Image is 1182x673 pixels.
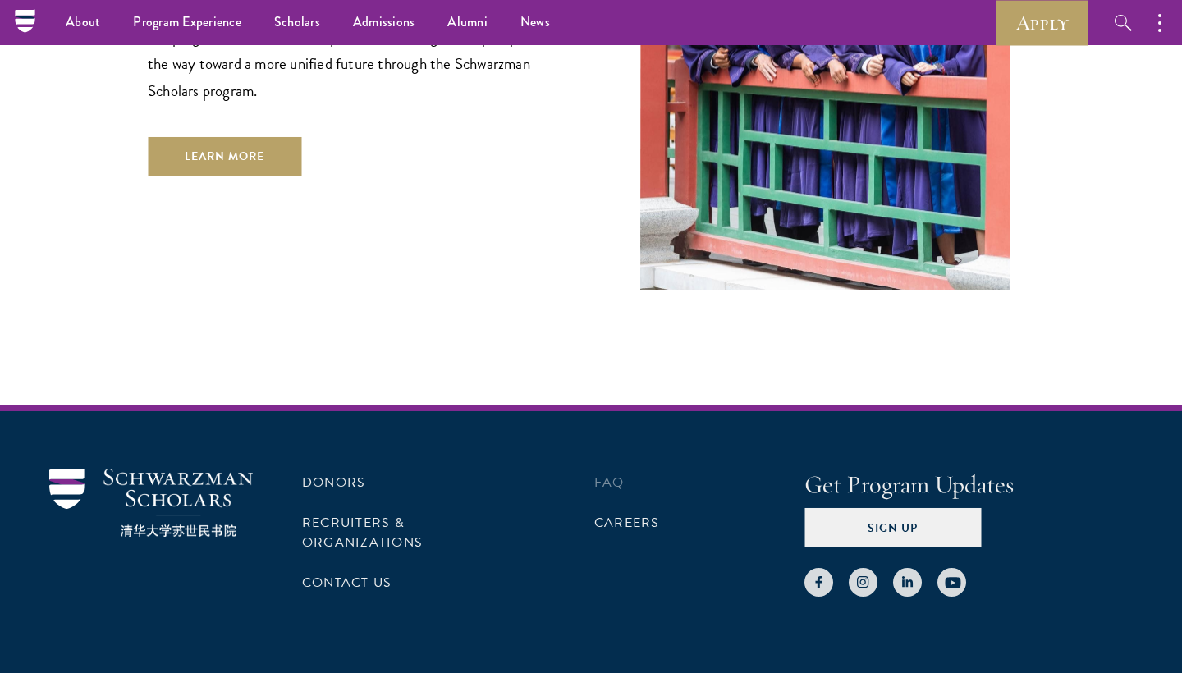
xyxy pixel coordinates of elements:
a: Learn More [148,137,301,176]
h4: Get Program Updates [804,469,1133,501]
a: Donors [302,473,365,492]
a: Recruiters & Organizations [302,513,423,552]
img: Schwarzman Scholars [49,469,253,537]
button: Sign Up [804,508,981,547]
a: Careers [594,513,660,533]
a: Contact Us [302,573,392,593]
a: FAQ [594,473,625,492]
